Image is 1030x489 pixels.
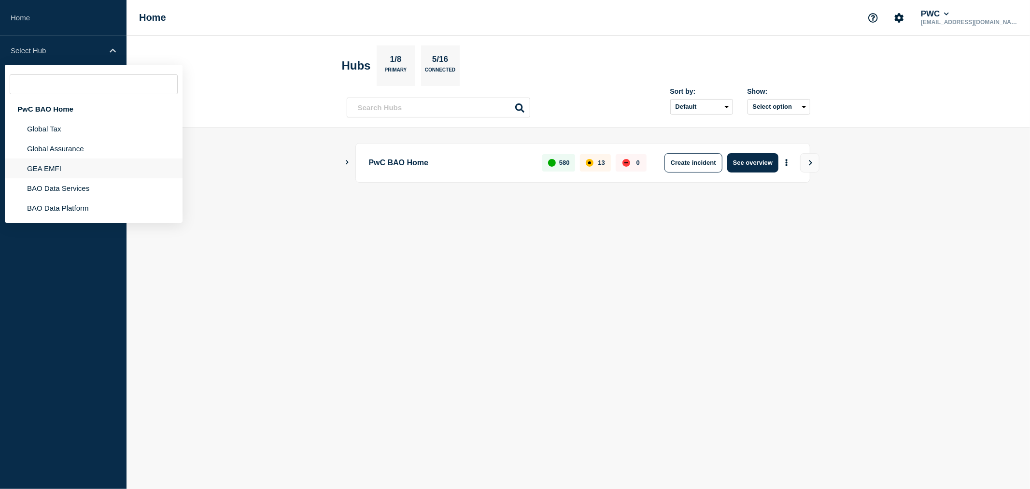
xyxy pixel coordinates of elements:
[670,87,733,95] div: Sort by:
[559,159,570,166] p: 580
[347,98,530,117] input: Search Hubs
[5,119,183,139] li: Global Tax
[670,99,733,115] select: Sort by
[11,46,103,55] p: Select Hub
[369,153,532,173] p: PwC BAO Home
[748,99,810,115] button: Select option
[919,9,951,19] button: PWC
[622,159,630,167] div: down
[5,139,183,158] li: Global Assurance
[5,158,183,178] li: GEA EMFI
[598,159,605,166] p: 13
[889,8,909,28] button: Account settings
[586,159,593,167] div: affected
[548,159,556,167] div: up
[800,153,819,173] button: View
[425,67,455,77] p: Connected
[636,159,640,166] p: 0
[664,153,722,173] button: Create incident
[385,67,407,77] p: Primary
[748,87,810,95] div: Show:
[428,55,452,67] p: 5/16
[5,99,183,119] div: PwC BAO Home
[919,19,1019,26] p: [EMAIL_ADDRESS][DOMAIN_NAME]
[727,153,778,173] button: See overview
[5,198,183,218] li: BAO Data Platform
[386,55,405,67] p: 1/8
[342,59,371,72] h2: Hubs
[5,178,183,198] li: BAO Data Services
[139,12,166,23] h1: Home
[345,159,350,166] button: Show Connected Hubs
[863,8,883,28] button: Support
[780,154,793,172] button: More actions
